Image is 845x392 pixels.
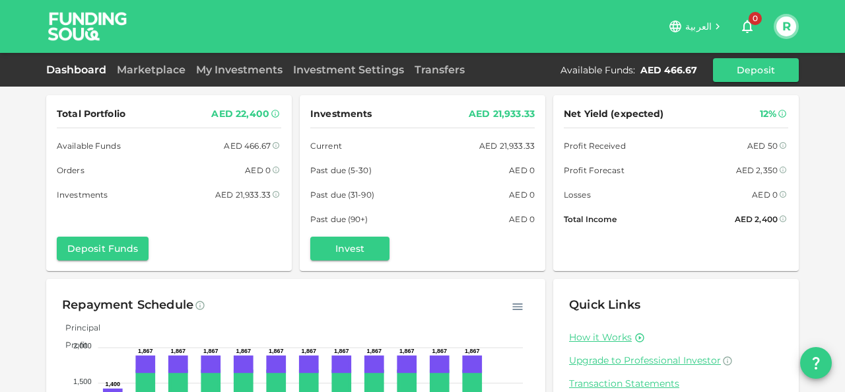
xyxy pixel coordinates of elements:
[57,163,84,177] span: Orders
[310,188,374,202] span: Past due (31-90)
[749,12,762,25] span: 0
[469,106,535,122] div: AED 21,933.33
[310,106,372,122] span: Investments
[310,212,368,226] span: Past due (90+)
[685,20,712,32] span: العربية
[288,63,409,76] a: Investment Settings
[509,188,535,202] div: AED 0
[211,106,269,122] div: AED 22,400
[564,188,591,202] span: Losses
[747,139,778,153] div: AED 50
[760,106,776,122] div: 12%
[310,163,372,177] span: Past due (5-30)
[57,106,125,122] span: Total Portfolio
[55,323,100,333] span: Principal
[569,377,783,390] a: Transaction Statements
[776,17,796,36] button: R
[479,139,535,153] div: AED 21,933.33
[640,63,697,77] div: AED 466.67
[734,13,760,40] button: 0
[509,212,535,226] div: AED 0
[46,63,112,76] a: Dashboard
[564,106,664,122] span: Net Yield (expected)
[735,212,778,226] div: AED 2,400
[310,139,342,153] span: Current
[310,237,389,260] button: Invest
[73,342,92,350] tspan: 2,000
[564,212,617,226] span: Total Income
[713,58,799,82] button: Deposit
[569,354,721,366] span: Upgrade to Professional Investor
[409,63,470,76] a: Transfers
[569,297,640,312] span: Quick Links
[73,377,92,385] tspan: 1,500
[57,139,121,153] span: Available Funds
[62,295,193,316] div: Repayment Schedule
[55,340,88,350] span: Profit
[509,163,535,177] div: AED 0
[57,188,108,202] span: Investments
[57,237,149,260] button: Deposit Funds
[191,63,288,76] a: My Investments
[736,163,778,177] div: AED 2,350
[112,63,191,76] a: Marketplace
[564,163,625,177] span: Profit Forecast
[569,354,783,367] a: Upgrade to Professional Investor
[224,139,271,153] div: AED 466.67
[800,347,832,379] button: question
[215,188,271,202] div: AED 21,933.33
[752,188,778,202] div: AED 0
[245,163,271,177] div: AED 0
[564,139,626,153] span: Profit Received
[560,63,635,77] div: Available Funds :
[569,331,632,344] a: How it Works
